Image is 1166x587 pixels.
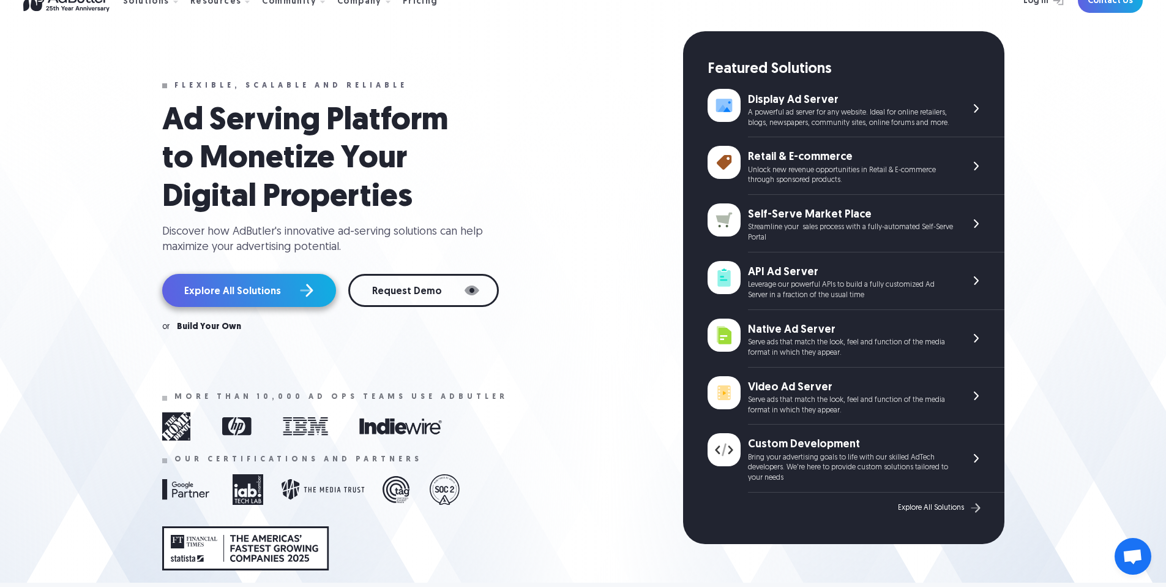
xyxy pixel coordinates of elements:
[708,59,1004,80] div: Featured Solutions
[748,453,953,483] div: Bring your advertising goals to life with our skilled AdTech developers. We're here to provide cu...
[748,280,953,301] div: Leverage our powerful APIs to build a fully customized Ad Server in a fraction of the usual time
[162,102,480,217] h1: Ad Serving Platform to Monetize Your Digital Properties
[708,310,1004,368] a: Native Ad Server Serve ads that match the look, feel and function of the media format in which th...
[748,207,953,222] div: Self-Serve Market Place
[708,425,1004,493] a: Custom Development Bring your advertising goals to life with our skilled AdTech developers. We're...
[748,395,953,416] div: Serve ads that match the look, feel and function of the media format in which they appear.
[708,137,1004,195] a: Retail & E-commerce Unlock new revenue opportunities in Retail & E-commerce through sponsored pro...
[898,504,964,512] div: Explore All Solutions
[1115,538,1151,575] a: Open chat
[162,274,336,307] a: Explore All Solutions
[898,500,984,516] a: Explore All Solutions
[708,80,1004,138] a: Display Ad Server A powerful ad server for any website. Ideal for online retailers, blogs, newspa...
[708,368,1004,425] a: Video Ad Server Serve ads that match the look, feel and function of the media format in which the...
[748,437,953,452] div: Custom Development
[748,338,953,358] div: Serve ads that match the look, feel and function of the media format in which they appear.
[748,222,953,243] div: Streamline your sales process with a fully-automated Self-Serve Portal
[174,455,422,464] div: Our certifications and partners
[174,81,408,90] div: Flexible, scalable and reliable
[748,93,953,108] div: Display Ad Server
[748,380,953,395] div: Video Ad Server
[748,165,953,186] div: Unlock new revenue opportunities in Retail & E-commerce through sponsored products.
[177,323,241,331] a: Build Your Own
[162,224,493,255] div: Discover how AdButler's innovative ad-serving solutions can help maximize your advertising potent...
[748,265,953,280] div: API Ad Server
[748,108,953,129] div: A powerful ad server for any website. Ideal for online retailers, blogs, newspapers, community si...
[348,274,499,307] a: Request Demo
[162,323,170,331] div: or
[708,195,1004,252] a: Self-Serve Market Place Streamline your sales process with a fully-automated Self-Serve Portal
[748,322,953,338] div: Native Ad Server
[748,150,953,165] div: Retail & E-commerce
[708,252,1004,310] a: API Ad Server Leverage our powerful APIs to build a fully customized Ad Server in a fraction of t...
[174,393,508,401] div: More than 10,000 ad ops teams use adbutler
